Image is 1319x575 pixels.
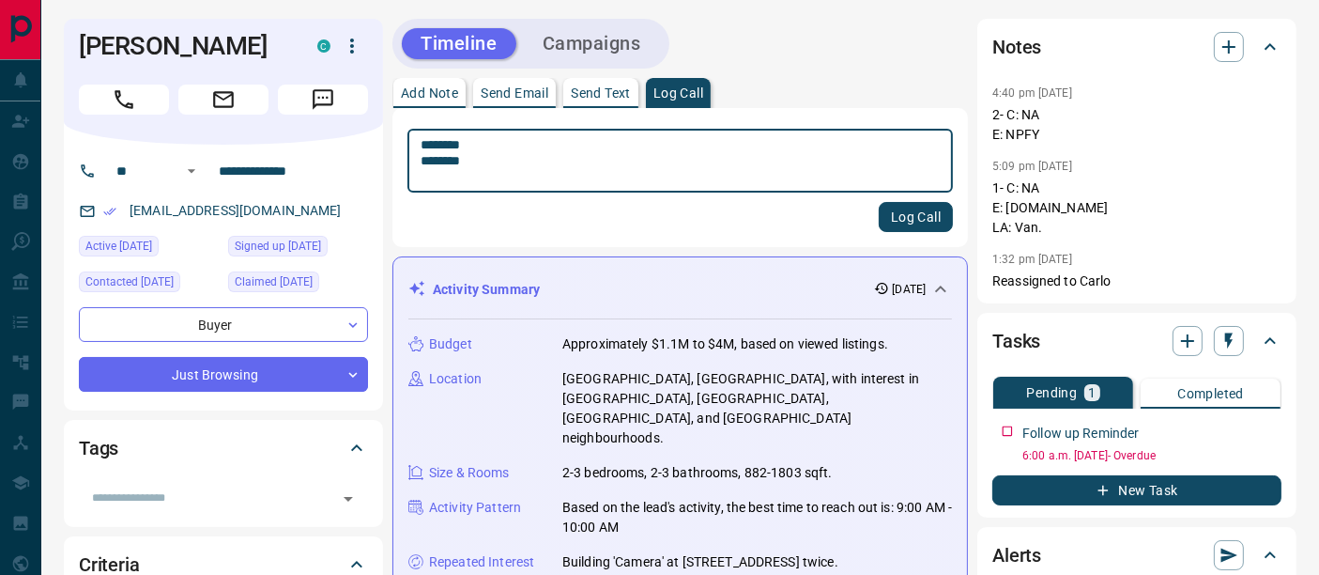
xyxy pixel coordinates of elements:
h1: [PERSON_NAME] [79,31,289,61]
p: Budget [429,334,472,354]
div: Sat Sep 13 2025 [79,272,219,298]
button: Open [335,486,361,512]
p: 2- C: NA E: NPFY [992,105,1281,145]
button: Timeline [402,28,516,59]
div: Tags [79,426,368,471]
p: Add Note [401,86,458,100]
p: 4:40 pm [DATE] [992,86,1072,100]
span: Active [DATE] [85,237,152,256]
p: Pending [1027,386,1078,399]
div: Activity Summary[DATE] [408,272,952,307]
div: Just Browsing [79,357,368,392]
div: Wed Sep 10 2025 [79,236,219,262]
p: Send Text [571,86,631,100]
svg: Email Verified [103,205,116,218]
p: Based on the lead's activity, the best time to reach out is: 9:00 AM - 10:00 AM [562,498,952,537]
button: Log Call [879,202,953,232]
span: Call [79,85,169,115]
p: 1:32 pm [DATE] [992,253,1072,266]
h2: Alerts [992,540,1041,570]
span: Contacted [DATE] [85,272,174,291]
p: 1 [1088,386,1096,399]
p: Location [429,369,482,389]
p: Building 'Camera' at [STREET_ADDRESS] twice. [562,552,838,572]
p: [GEOGRAPHIC_DATA], [GEOGRAPHIC_DATA], with interest in [GEOGRAPHIC_DATA], [GEOGRAPHIC_DATA], [GEO... [562,369,952,448]
p: [DATE] [893,281,927,298]
span: Email [178,85,268,115]
p: Send Email [481,86,548,100]
p: Size & Rooms [429,463,510,483]
p: 5:09 pm [DATE] [992,160,1072,173]
h2: Tasks [992,326,1040,356]
span: Signed up [DATE] [235,237,321,256]
button: New Task [992,475,1281,505]
p: 2-3 bedrooms, 2-3 bathrooms, 882-1803 sqft. [562,463,833,483]
h2: Notes [992,32,1041,62]
div: condos.ca [317,39,330,53]
div: Buyer [79,307,368,342]
h2: Tags [79,433,118,463]
div: Tasks [992,319,1281,364]
p: Follow up Reminder [1022,424,1139,443]
p: Completed [1177,387,1244,400]
p: Log Call [653,86,703,100]
button: Open [180,160,203,182]
p: Approximately $1.1M to $4M, based on viewed listings. [562,334,888,354]
p: Reassigned to Carlo [992,272,1281,291]
div: Sun Aug 04 2024 [228,236,368,262]
button: Campaigns [524,28,660,59]
div: Wed Sep 10 2025 [228,272,368,298]
p: Activity Pattern [429,498,521,518]
p: 1- C: NA E: [DOMAIN_NAME] LA: Van. [992,179,1281,238]
a: [EMAIL_ADDRESS][DOMAIN_NAME] [130,203,342,218]
p: Activity Summary [433,280,540,300]
p: 6:00 a.m. [DATE] - Overdue [1022,447,1281,464]
div: Notes [992,24,1281,70]
p: Repeated Interest [429,552,534,572]
span: Message [278,85,368,115]
span: Claimed [DATE] [235,272,313,291]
